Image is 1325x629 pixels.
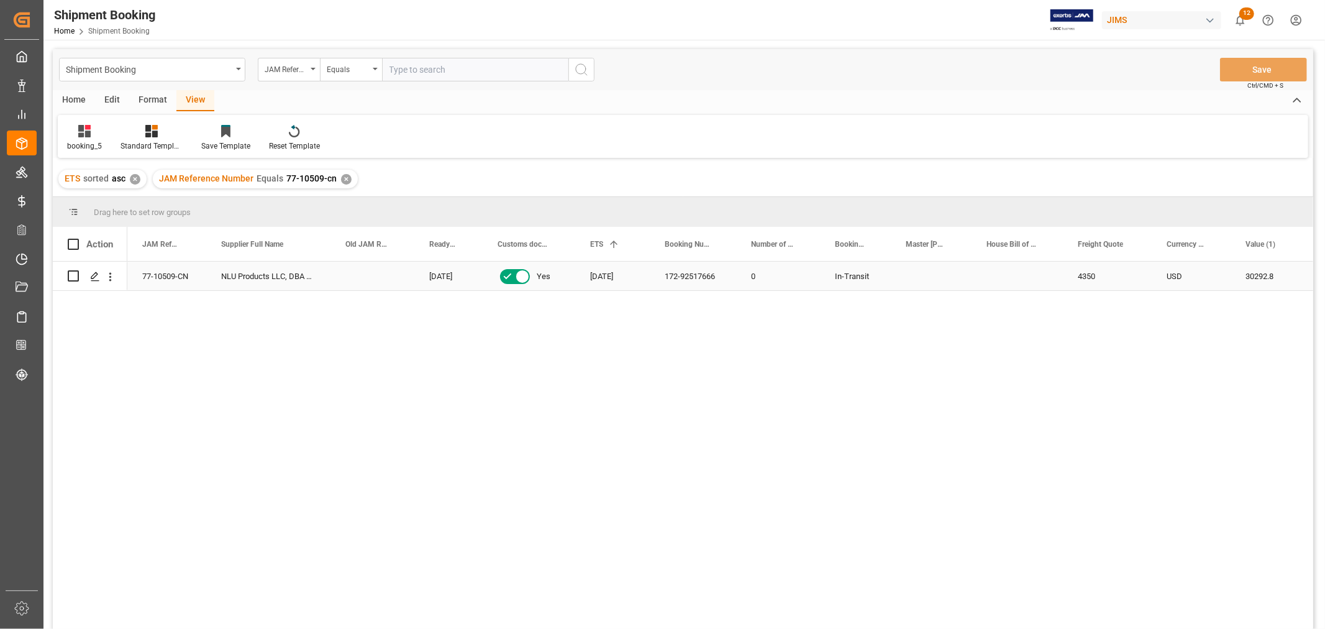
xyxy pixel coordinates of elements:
[1050,9,1093,31] img: Exertis%20JAM%20-%20Email%20Logo.jpg_1722504956.jpg
[665,240,710,249] span: Booking Number
[53,262,127,291] div: Press SPACE to select this row.
[201,140,250,152] div: Save Template
[736,262,820,290] div: 0
[835,262,876,291] div: In-Transit
[906,240,945,249] span: Master [PERSON_NAME] of Lading Number
[112,173,125,183] span: asc
[1231,262,1305,290] div: 30292.8
[127,262,206,290] div: 77-10509-CN
[382,58,568,81] input: Type to search
[121,140,183,152] div: Standard Templates
[1247,81,1283,90] span: Ctrl/CMD + S
[1102,11,1221,29] div: JIMS
[176,90,214,111] div: View
[1226,6,1254,34] button: show 12 new notifications
[221,240,283,249] span: Supplier Full Name
[1254,6,1282,34] button: Help Center
[54,27,75,35] a: Home
[66,61,232,76] div: Shipment Booking
[269,140,320,152] div: Reset Template
[95,90,129,111] div: Edit
[206,262,330,290] div: NLU Products LLC, DBA Bodyguardz (Consig
[341,174,352,185] div: ✕
[59,58,245,81] button: open menu
[429,240,457,249] span: Ready Date
[54,6,155,24] div: Shipment Booking
[130,174,140,185] div: ✕
[1167,240,1204,249] span: Currency (freight quote)
[265,61,307,75] div: JAM Reference Number
[590,240,603,249] span: ETS
[320,58,382,81] button: open menu
[537,262,550,291] span: Yes
[751,240,794,249] span: Number of Containers
[327,61,369,75] div: Equals
[1152,262,1231,290] div: USD
[345,240,388,249] span: Old JAM Reference Number
[83,173,109,183] span: sorted
[159,173,253,183] span: JAM Reference Number
[986,240,1037,249] span: House Bill of Lading Number
[650,262,736,290] div: 172-92517666
[286,173,337,183] span: 77-10509-cn
[414,262,483,290] div: [DATE]
[575,262,650,290] div: [DATE]
[568,58,594,81] button: search button
[142,240,180,249] span: JAM Reference Number
[1239,7,1254,20] span: 12
[129,90,176,111] div: Format
[94,208,191,217] span: Drag here to set row groups
[86,239,113,250] div: Action
[835,240,865,249] span: Booking Status
[498,240,549,249] span: Customs documents sent to broker
[65,173,80,183] span: ETS
[1063,262,1152,290] div: 4350
[258,58,320,81] button: open menu
[67,140,102,152] div: booking_5
[53,90,95,111] div: Home
[1220,58,1307,81] button: Save
[1078,240,1123,249] span: Freight Quote
[1102,8,1226,32] button: JIMS
[1245,240,1275,249] span: Value (1)
[257,173,283,183] span: Equals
